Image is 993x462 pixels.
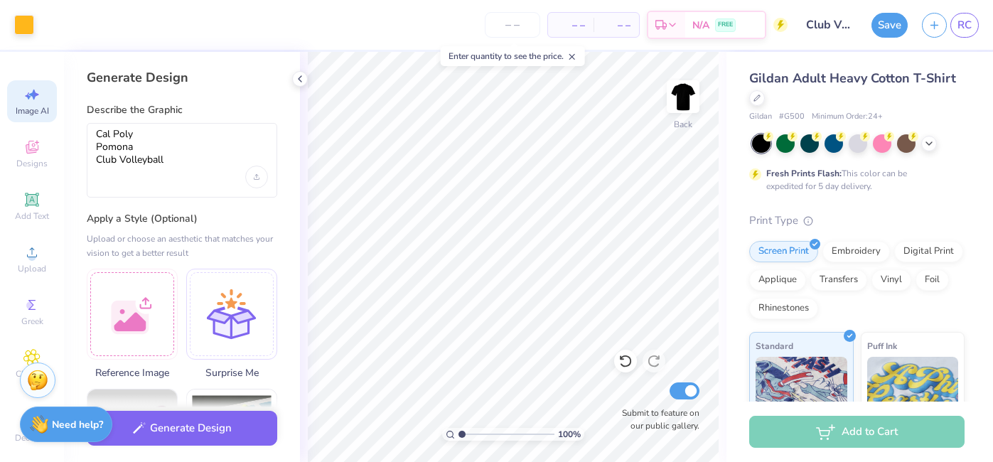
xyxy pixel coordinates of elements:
label: Describe the Graphic [87,103,277,117]
div: Foil [916,269,949,291]
span: Reference Image [87,365,178,380]
div: Upload or choose an aesthetic that matches your vision to get a better result [87,232,277,260]
div: Transfers [810,269,867,291]
span: – – [557,18,585,33]
span: Minimum Order: 24 + [812,111,883,123]
span: N/A [692,18,709,33]
div: Enter quantity to see the price. [441,46,585,66]
a: RC [950,13,979,38]
span: Decorate [15,432,49,444]
span: Gildan [749,111,772,123]
span: RC [957,17,972,33]
div: This color can be expedited for 5 day delivery. [766,167,941,193]
button: Save [871,13,908,38]
input: Untitled Design [795,11,864,39]
span: Surprise Me [186,365,277,380]
div: Vinyl [871,269,911,291]
strong: Fresh Prints Flash: [766,168,842,179]
div: Digital Print [894,241,963,262]
span: Add Text [15,210,49,222]
div: Generate Design [87,69,277,86]
strong: Need help? [52,418,103,431]
button: Generate Design [87,411,277,446]
span: Puff Ink [867,338,897,353]
span: Standard [756,338,793,353]
input: – – [485,12,540,38]
span: # G500 [779,111,805,123]
div: Screen Print [749,241,818,262]
div: Embroidery [822,241,890,262]
div: Back [674,118,692,131]
img: Puff Ink [867,357,959,428]
span: Image AI [16,105,49,117]
span: FREE [718,20,733,30]
span: Greek [21,316,43,327]
textarea: Cal Poly Pomona Club Volleyball [96,128,268,166]
label: Submit to feature on our public gallery. [614,407,699,432]
span: Gildan Adult Heavy Cotton T-Shirt [749,70,956,87]
label: Apply a Style (Optional) [87,212,277,226]
div: Applique [749,269,806,291]
img: Standard [756,357,847,428]
img: Back [669,82,697,111]
span: Designs [16,158,48,169]
div: Upload image [245,166,268,188]
span: Clipart & logos [7,368,57,391]
span: 100 % [558,428,581,441]
span: – – [602,18,630,33]
div: Print Type [749,213,965,229]
div: Rhinestones [749,298,818,319]
span: Upload [18,263,46,274]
